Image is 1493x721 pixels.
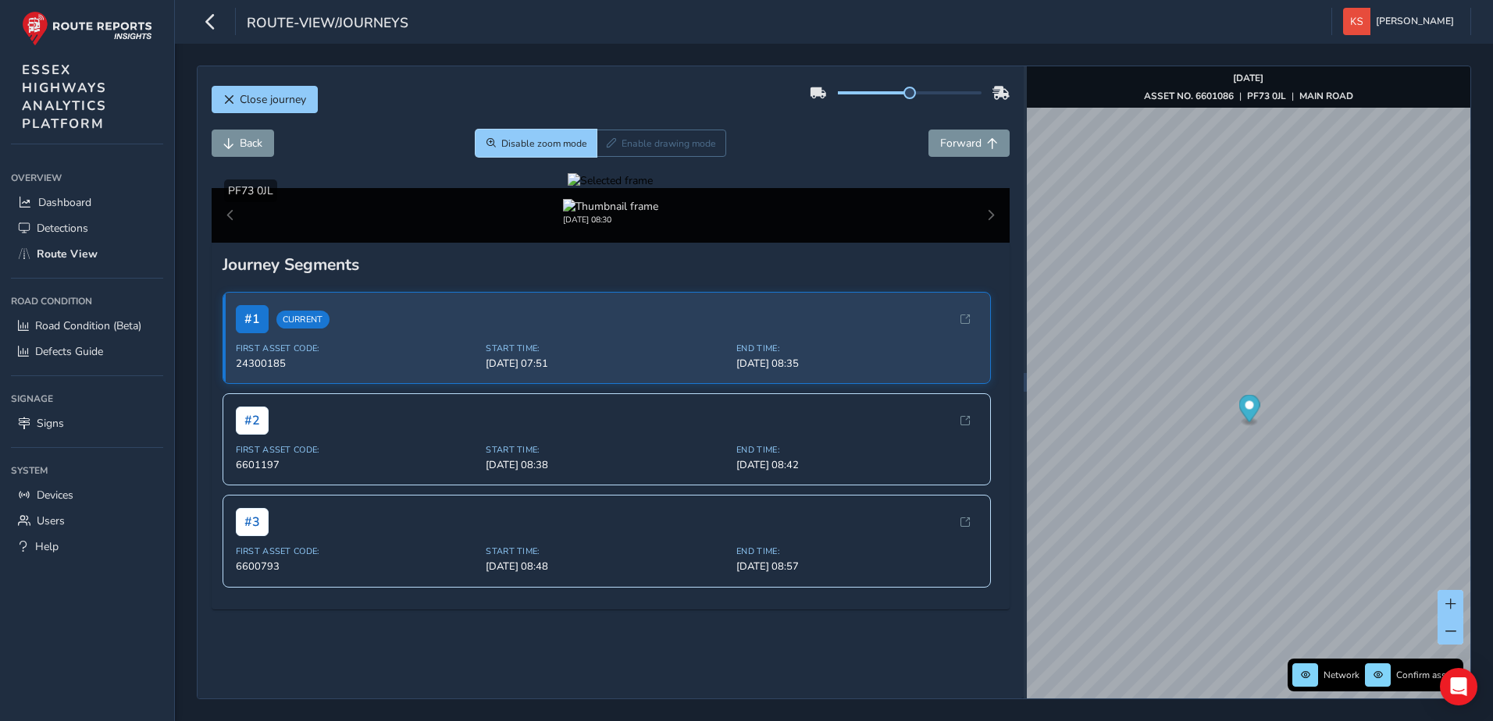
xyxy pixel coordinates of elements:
span: End Time: [736,343,978,354]
span: First Asset Code: [236,545,477,557]
img: diamond-layout [1343,8,1370,35]
span: Close journey [240,92,306,107]
span: # 2 [236,407,269,435]
span: End Time: [736,444,978,456]
strong: PF73 0JL [1247,90,1286,102]
span: [DATE] 08:57 [736,559,978,574]
button: [PERSON_NAME] [1343,8,1459,35]
span: [PERSON_NAME] [1376,8,1454,35]
button: Back [212,130,274,157]
strong: MAIN ROAD [1299,90,1353,102]
span: Confirm assets [1396,669,1459,681]
span: Help [35,539,59,554]
span: 6601197 [236,458,477,472]
span: [DATE] 08:42 [736,458,978,472]
button: Zoom [476,130,597,157]
span: [DATE] 08:35 [736,357,978,371]
div: Signage [11,387,163,410]
span: First Asset Code: [236,444,477,456]
span: End Time: [736,545,978,557]
div: [DATE] 08:30 [563,214,658,226]
span: Network [1324,669,1359,681]
span: Current [276,311,330,329]
a: Signs [11,410,163,436]
span: 24300185 [236,357,477,371]
span: First Asset Code: [236,343,477,354]
a: Route View [11,241,163,267]
span: Start Time: [486,545,727,557]
span: Start Time: [486,444,727,456]
span: Back [240,136,262,151]
span: # 1 [236,305,269,333]
span: Detections [37,221,88,236]
div: System [11,459,163,482]
span: Disable zoom mode [501,137,587,150]
div: Road Condition [11,289,163,313]
span: Route View [37,247,98,261]
a: Users [11,508,163,534]
span: Start Time: [486,343,727,354]
span: [DATE] 07:51 [486,357,727,371]
a: Devices [11,482,163,508]
a: Help [11,534,163,559]
div: Overview [11,166,163,190]
div: Journey Segments [223,254,999,275]
div: Open Intercom Messenger [1440,668,1477,705]
strong: ASSET NO. 6601086 [1144,90,1234,102]
span: Dashboard [38,195,91,210]
span: [DATE] 08:38 [486,458,727,472]
img: Thumbnail frame [563,199,658,214]
a: Detections [11,215,163,241]
button: Close journey [212,86,318,113]
span: Road Condition (Beta) [35,318,141,333]
span: route-view/journeys [247,13,408,35]
span: Forward [940,136,982,151]
span: PF73 0JL [228,183,273,198]
strong: [DATE] [1233,72,1263,84]
a: Road Condition (Beta) [11,313,163,339]
div: | | [1144,90,1353,102]
span: # 3 [236,508,269,536]
span: Users [37,513,65,528]
span: 6600793 [236,559,477,574]
a: Defects Guide [11,339,163,364]
img: rr logo [22,11,152,46]
span: Defects Guide [35,344,103,359]
div: Map marker [1238,395,1260,427]
span: [DATE] 08:48 [486,559,727,574]
button: Forward [928,130,1010,157]
span: Signs [37,416,64,431]
a: Dashboard [11,190,163,215]
span: ESSEX HIGHWAYS ANALYTICS PLATFORM [22,61,107,133]
span: Devices [37,488,73,503]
